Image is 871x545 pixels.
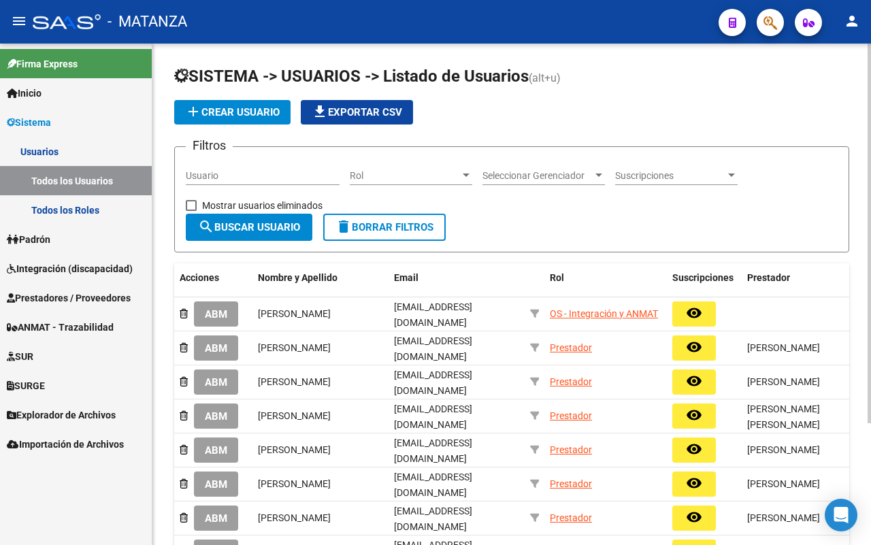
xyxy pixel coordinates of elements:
[686,475,702,491] mat-icon: remove_red_eye
[180,272,219,283] span: Acciones
[258,376,331,387] span: [PERSON_NAME]
[672,272,734,283] span: Suscripciones
[185,103,201,120] mat-icon: add
[194,506,238,531] button: ABM
[194,335,238,361] button: ABM
[825,499,857,531] div: Open Intercom Messenger
[186,214,312,241] button: Buscar Usuario
[686,441,702,457] mat-icon: remove_red_eye
[258,342,331,353] span: [PERSON_NAME]
[194,369,238,395] button: ABM
[198,221,300,233] span: Buscar Usuario
[258,410,331,421] span: [PERSON_NAME]
[529,71,561,84] span: (alt+u)
[747,403,820,430] span: [PERSON_NAME] [PERSON_NAME]
[747,444,820,455] span: [PERSON_NAME]
[550,306,658,322] div: OS - Integración y ANMAT
[205,444,227,457] span: ABM
[258,512,331,523] span: [PERSON_NAME]
[205,410,227,423] span: ABM
[198,218,214,235] mat-icon: search
[667,263,742,308] datatable-header-cell: Suscripciones
[7,56,78,71] span: Firma Express
[747,376,820,387] span: [PERSON_NAME]
[550,408,592,424] div: Prestador
[7,261,133,276] span: Integración (discapacidad)
[544,263,667,308] datatable-header-cell: Rol
[7,232,50,247] span: Padrón
[7,291,131,305] span: Prestadores / Proveedores
[7,437,124,452] span: Importación de Archivos
[312,106,402,118] span: Exportar CSV
[389,263,525,308] datatable-header-cell: Email
[615,170,725,182] span: Suscripciones
[174,67,529,86] span: SISTEMA -> USUARIOS -> Listado de Usuarios
[394,506,472,532] span: [EMAIL_ADDRESS][DOMAIN_NAME]
[747,512,820,523] span: [PERSON_NAME]
[844,13,860,29] mat-icon: person
[394,403,472,430] span: [EMAIL_ADDRESS][DOMAIN_NAME]
[252,263,389,308] datatable-header-cell: Nombre y Apellido
[747,272,790,283] span: Prestador
[7,320,114,335] span: ANMAT - Trazabilidad
[258,308,331,319] span: [PERSON_NAME]
[194,472,238,497] button: ABM
[394,272,418,283] span: Email
[686,509,702,525] mat-icon: remove_red_eye
[686,407,702,423] mat-icon: remove_red_eye
[205,342,227,354] span: ABM
[11,13,27,29] mat-icon: menu
[7,86,42,101] span: Inicio
[550,272,564,283] span: Rol
[394,369,472,396] span: [EMAIL_ADDRESS][DOMAIN_NAME]
[301,100,413,125] button: Exportar CSV
[335,221,433,233] span: Borrar Filtros
[482,170,593,182] span: Seleccionar Gerenciador
[550,510,592,526] div: Prestador
[7,115,51,130] span: Sistema
[194,437,238,463] button: ABM
[686,373,702,389] mat-icon: remove_red_eye
[550,442,592,458] div: Prestador
[550,374,592,390] div: Prestador
[258,478,331,489] span: [PERSON_NAME]
[174,100,291,125] button: Crear Usuario
[312,103,328,120] mat-icon: file_download
[350,170,460,182] span: Rol
[7,349,33,364] span: SUR
[186,136,233,155] h3: Filtros
[747,342,820,353] span: [PERSON_NAME]
[550,476,592,492] div: Prestador
[194,301,238,327] button: ABM
[202,197,323,214] span: Mostrar usuarios eliminados
[258,444,331,455] span: [PERSON_NAME]
[7,378,45,393] span: SURGE
[335,218,352,235] mat-icon: delete
[686,305,702,321] mat-icon: remove_red_eye
[7,408,116,423] span: Explorador de Archivos
[185,106,280,118] span: Crear Usuario
[174,263,252,308] datatable-header-cell: Acciones
[394,301,472,328] span: [EMAIL_ADDRESS][DOMAIN_NAME]
[108,7,187,37] span: - MATANZA
[205,478,227,491] span: ABM
[394,335,472,362] span: [EMAIL_ADDRESS][DOMAIN_NAME]
[205,308,227,320] span: ABM
[194,403,238,429] button: ABM
[323,214,446,241] button: Borrar Filtros
[686,339,702,355] mat-icon: remove_red_eye
[550,340,592,356] div: Prestador
[205,512,227,525] span: ABM
[258,272,338,283] span: Nombre y Apellido
[747,478,820,489] span: [PERSON_NAME]
[205,376,227,389] span: ABM
[394,472,472,498] span: [EMAIL_ADDRESS][DOMAIN_NAME]
[394,437,472,464] span: [EMAIL_ADDRESS][DOMAIN_NAME]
